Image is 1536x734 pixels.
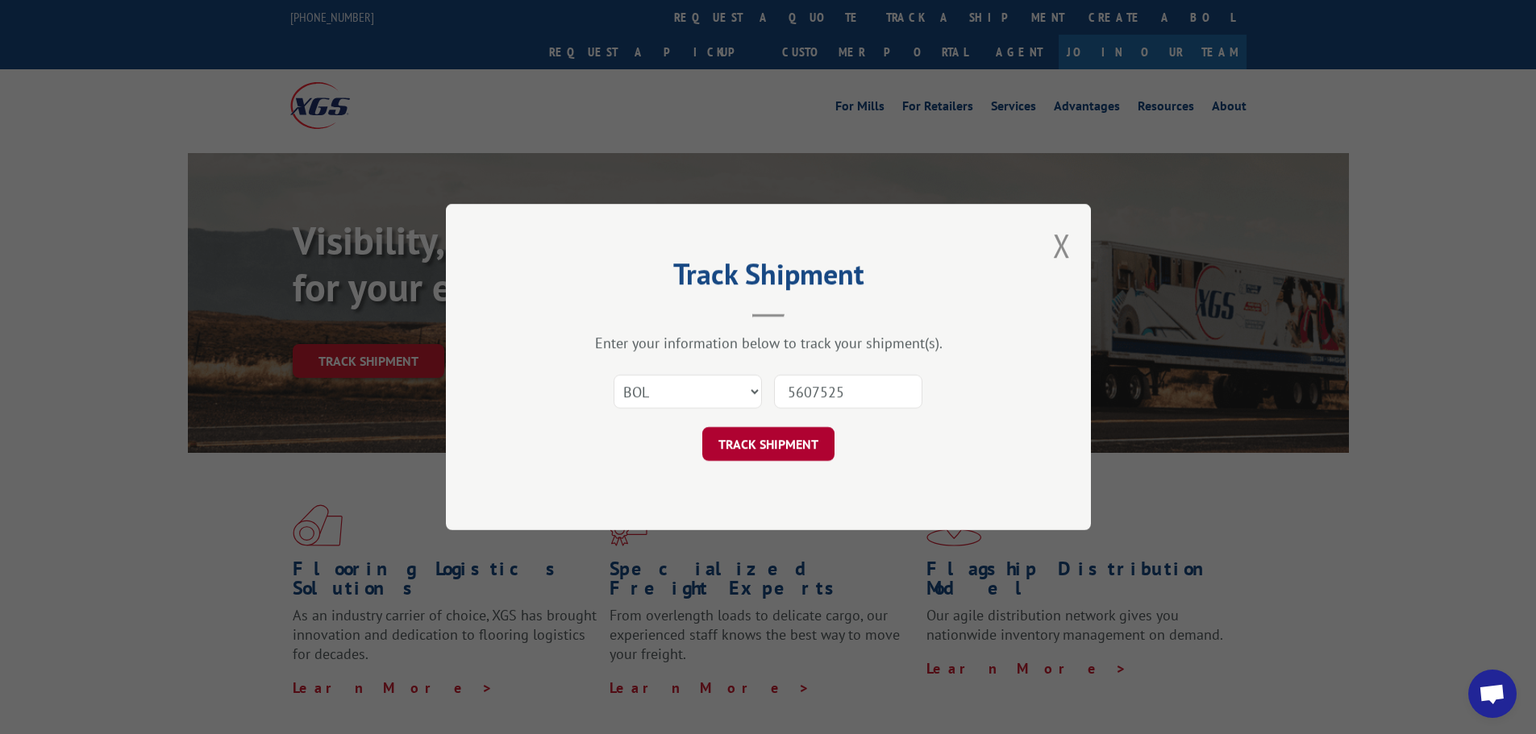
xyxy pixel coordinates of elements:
button: TRACK SHIPMENT [702,427,835,461]
h2: Track Shipment [527,263,1010,293]
input: Number(s) [774,375,922,408]
div: Open chat [1468,670,1517,718]
div: Enter your information below to track your shipment(s). [527,334,1010,352]
button: Close modal [1053,224,1071,267]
